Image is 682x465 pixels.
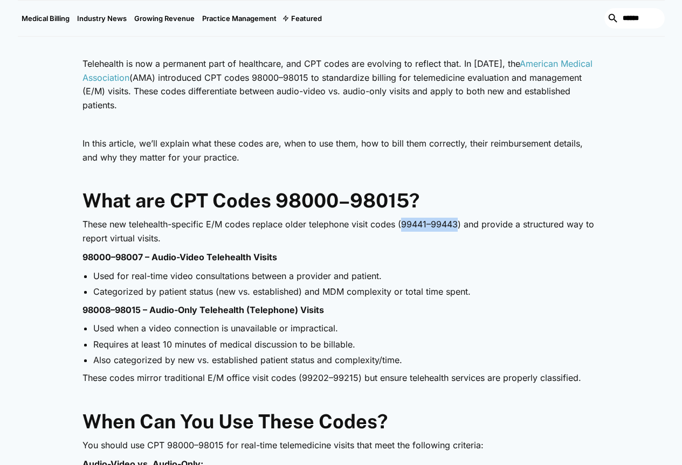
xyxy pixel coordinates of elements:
[82,391,600,405] p: ‍
[82,410,388,433] strong: When Can You Use These Codes?
[82,58,593,83] a: American Medical Association
[82,218,600,245] p: These new telehealth-specific E/M codes replace older telephone visit codes (99441–99443) and pro...
[82,57,600,112] p: Telehealth is now a permanent part of healthcare, and CPT codes are evolving to reflect that. In ...
[73,1,130,36] a: Industry News
[82,252,277,262] strong: 98000–98007 – Audio-Video Telehealth Visits
[93,322,600,334] li: Used when a video connection is unavailable or impractical.
[291,14,322,23] div: Featured
[82,189,419,212] strong: What are CPT Codes 98000–98015?
[280,1,326,36] div: Featured
[82,304,324,315] strong: 98008–98015 – Audio-Only Telehealth (Telephone) Visits
[82,439,600,453] p: You should use CPT 98000–98015 for real-time telemedicine visits that meet the following criteria:
[82,371,600,385] p: These codes mirror traditional E/M office visit codes (99202–99215) but ensure telehealth service...
[130,1,198,36] a: Growing Revenue
[82,117,600,131] p: ‍
[82,137,600,164] p: In this article, we’ll explain what these codes are, when to use them, how to bill them correctly...
[198,1,280,36] a: Practice Management
[93,354,600,366] li: Also categorized by new vs. established patient status and complexity/time.
[18,1,73,36] a: Medical Billing
[93,270,600,282] li: Used for real-time video consultations between a provider and patient.
[93,286,600,297] li: Categorized by patient status (new vs. established) and MDM complexity or total time spent.
[93,338,600,350] li: Requires at least 10 minutes of medical discussion to be billable.
[82,170,600,184] p: ‍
